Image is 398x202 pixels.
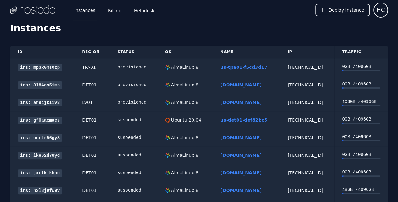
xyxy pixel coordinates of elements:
[170,99,199,106] div: AlmaLinux 8
[220,82,261,87] a: [DOMAIN_NAME]
[82,82,102,88] div: DET01
[10,5,55,15] img: Logo
[18,152,62,159] a: ins::lke62d7uyd
[10,46,75,58] th: ID
[165,118,170,123] img: Ubuntu 20.04
[18,187,62,194] a: ins::hxl8j9fw9v
[18,134,62,142] a: ins::unrtr56gy3
[170,82,199,88] div: AlmaLinux 8
[165,153,170,158] img: AlmaLinux 8
[334,46,388,58] th: Traffic
[117,117,150,123] div: suspended
[288,117,327,123] div: [TECHNICAL_ID]
[165,65,170,70] img: AlmaLinux 8
[170,64,199,70] div: AlmaLinux 8
[288,152,327,158] div: [TECHNICAL_ID]
[165,100,170,105] img: AlmaLinux 8
[220,135,261,140] a: [DOMAIN_NAME]
[170,170,199,176] div: AlmaLinux 8
[288,170,327,176] div: [TECHNICAL_ID]
[18,81,62,89] a: ins::3l84cs51ms
[220,65,267,70] a: us-tpa01-f5cd3d17
[165,171,170,175] img: AlmaLinux 8
[220,170,261,175] a: [DOMAIN_NAME]
[18,117,62,124] a: ins::gf0aaxmaes
[82,134,102,141] div: DET01
[170,152,199,158] div: AlmaLinux 8
[288,134,327,141] div: [TECHNICAL_ID]
[165,83,170,87] img: AlmaLinux 8
[220,153,261,158] a: [DOMAIN_NAME]
[117,64,150,70] div: provisioned
[288,99,327,106] div: [TECHNICAL_ID]
[342,116,380,123] div: 0 GB / 4096 GB
[328,7,364,13] span: Deploy Instance
[117,134,150,141] div: suspended
[117,187,150,194] div: suspended
[342,63,380,70] div: 0 GB / 4096 GB
[315,4,370,16] button: Deploy Instance
[342,169,380,175] div: 0 GB / 4096 GB
[342,81,380,87] div: 0 GB / 4096 GB
[18,99,62,106] a: ins::ar9cjkiiv3
[170,134,199,141] div: AlmaLinux 8
[170,187,199,194] div: AlmaLinux 8
[117,99,150,106] div: provisioned
[342,134,380,140] div: 0 GB / 4096 GB
[82,187,102,194] div: DET01
[373,3,388,18] button: User menu
[288,64,327,70] div: [TECHNICAL_ID]
[213,46,280,58] th: Name
[288,187,327,194] div: [TECHNICAL_ID]
[10,23,388,38] h1: Instances
[170,117,201,123] div: Ubuntu 20.04
[75,46,110,58] th: Region
[117,82,150,88] div: provisioned
[165,188,170,193] img: AlmaLinux 8
[82,99,102,106] div: LV01
[342,99,380,105] div: 103 GB / 4096 GB
[220,100,261,105] a: [DOMAIN_NAME]
[158,46,213,58] th: OS
[82,170,102,176] div: DET01
[377,6,385,14] span: HC
[110,46,158,58] th: Status
[117,170,150,176] div: suspended
[18,64,62,71] a: ins::mp3x0ms0zp
[220,188,261,193] a: [DOMAIN_NAME]
[117,152,150,158] div: suspended
[82,64,102,70] div: TPA01
[288,82,327,88] div: [TECHNICAL_ID]
[220,117,267,123] a: us-det01-def82bc5
[342,187,380,193] div: 48 GB / 4096 GB
[18,169,62,177] a: ins::jxrlk1khau
[82,117,102,123] div: DET01
[82,152,102,158] div: DET01
[342,151,380,158] div: 0 GB / 4096 GB
[165,135,170,140] img: AlmaLinux 8
[280,46,334,58] th: IP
